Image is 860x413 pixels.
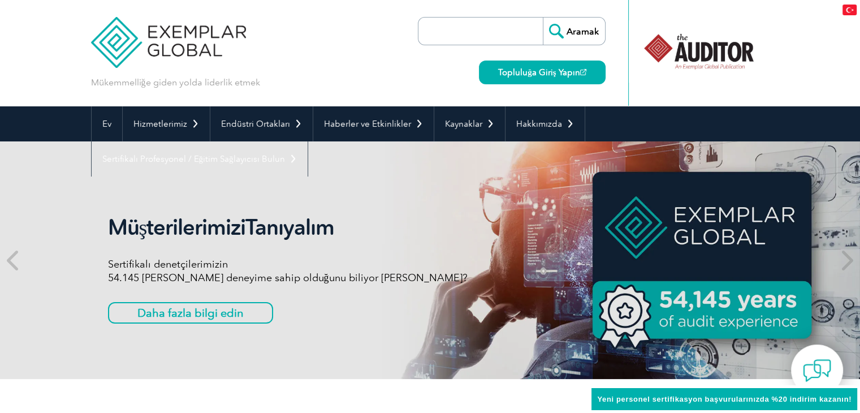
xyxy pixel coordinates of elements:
[92,141,308,177] a: Sertifikalı Profesyonel / Eğitim Sağlayıcısı Bulun
[434,106,505,141] a: Kaynaklar
[133,119,187,129] font: Hizmetlerimiz
[516,119,562,129] font: Hakkımızda
[580,69,586,75] img: open_square.png
[92,106,122,141] a: Ev
[543,18,605,45] input: Aramak
[108,214,246,240] font: Müşterilerimizi
[324,119,411,129] font: Haberler ve Etkinlikler
[505,106,585,141] a: Hakkımızda
[221,119,290,129] font: Endüstri Ortakları
[108,272,468,284] font: 54.145 [PERSON_NAME] deneyime sahip olduğunu biliyor [PERSON_NAME]?
[210,106,313,141] a: Endüstri Ortakları
[137,306,244,320] font: Daha fazla bilgi edin
[803,356,831,385] img: contact-chat.png
[91,77,260,88] font: Mükemmelliğe giden yolda liderlik etmek
[245,214,334,240] font: Tanıyalım
[123,106,210,141] a: Hizmetlerimiz
[102,119,111,129] font: Ev
[102,154,285,164] font: Sertifikalı Profesyonel / Eğitim Sağlayıcısı Bulun
[108,258,228,270] font: Sertifikalı denetçilerimizin
[313,106,434,141] a: Haberler ve Etkinlikler
[597,395,852,403] font: Yeni personel sertifikasyon başvurularınızda %20 indirim kazanın!
[479,61,605,84] a: Topluluğa Giriş Yapın
[498,67,580,78] font: Topluluğa Giriş Yapın
[842,5,857,15] img: tr
[445,119,482,129] font: Kaynaklar
[108,302,273,324] a: Daha fazla bilgi edin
